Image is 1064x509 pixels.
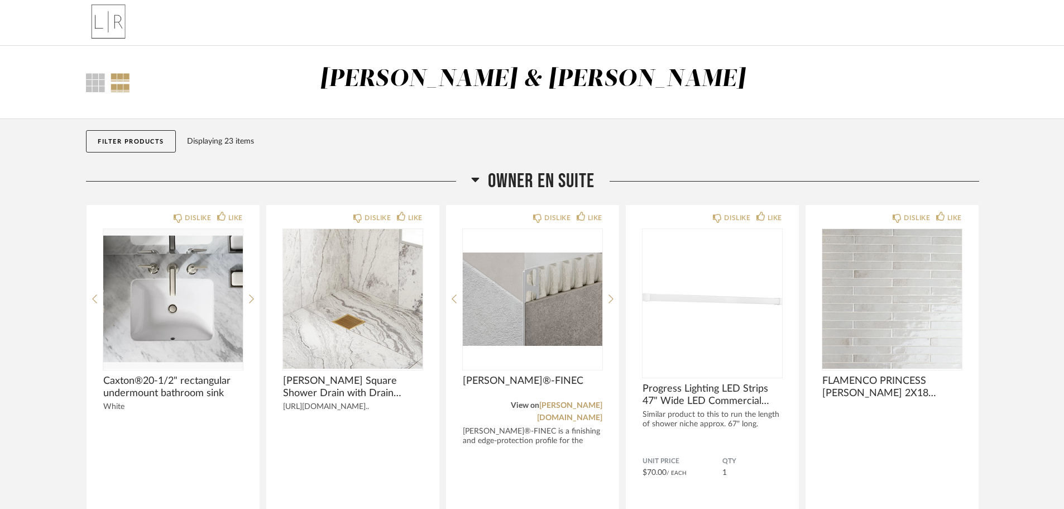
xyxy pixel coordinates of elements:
span: 1 [722,469,727,477]
span: $70.00 [643,469,667,477]
div: LIKE [947,212,962,223]
div: [URL][DOMAIN_NAME].. [283,402,423,412]
div: DISLIKE [904,212,930,223]
img: undefined [283,229,423,369]
div: [PERSON_NAME]®-FINEC is a finishing and edge-protection profile for the external... [463,427,602,455]
span: [PERSON_NAME]®-FINEC [463,375,602,387]
div: LIKE [768,212,782,223]
span: Owner En Suite [488,169,595,193]
div: LIKE [228,212,243,223]
div: DISLIKE [544,212,571,223]
div: LIKE [408,212,423,223]
img: undefined [822,229,962,369]
div: Displaying 23 items [187,135,974,148]
span: FLAMENCO PRINCESS [PERSON_NAME] 2X18 GLOSSY [822,375,962,399]
img: 3f54072b-562e-4beb-89b6-fd85fa32a48b.png [86,1,131,45]
span: View on [511,402,539,410]
span: Caxton®20-1/2" rectangular undermount bathroom sink [103,375,243,399]
div: DISLIKE [365,212,391,223]
button: Filter Products [86,130,176,153]
div: [PERSON_NAME] & [PERSON_NAME] [320,68,746,91]
img: undefined [463,229,602,369]
a: [PERSON_NAME][DOMAIN_NAME] [537,402,602,422]
span: Progress Lighting LED Strips 47" Wide LED Commercial Strip Light [643,383,782,407]
span: QTY [722,457,782,466]
img: undefined [643,229,782,369]
span: [PERSON_NAME] Square Shower Drain with Drain Flange [283,375,423,399]
span: / Each [667,470,687,476]
div: 0 [643,229,782,369]
div: LIKE [588,212,602,223]
div: DISLIKE [724,212,750,223]
div: DISLIKE [185,212,211,223]
img: undefined [103,229,243,369]
span: Unit Price [643,457,722,466]
div: Similar product to this to run the length of shower niche approx. 67" long. [643,410,782,429]
div: White [103,402,243,412]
